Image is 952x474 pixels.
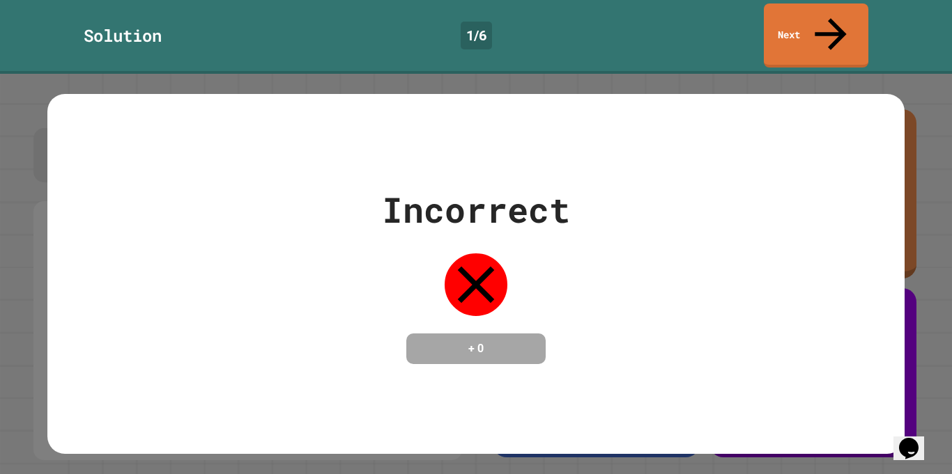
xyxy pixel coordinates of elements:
[461,22,492,49] div: 1 / 6
[382,184,570,236] div: Incorrect
[420,340,532,357] h4: + 0
[84,23,162,48] div: Solution
[893,418,938,460] iframe: chat widget
[764,3,868,68] a: Next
